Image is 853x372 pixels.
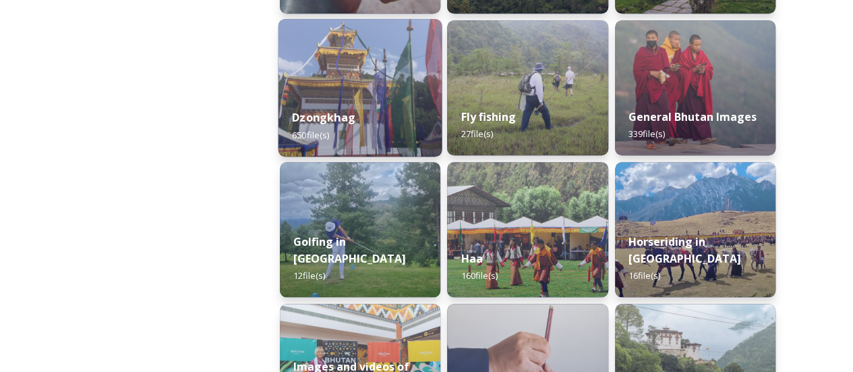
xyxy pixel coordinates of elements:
span: 12 file(s) [293,269,325,282]
strong: Fly fishing [461,109,515,124]
img: IMG_0877.jpeg [280,162,440,297]
img: Horseriding%2520in%2520Bhutan2.JPG [615,162,775,297]
strong: Haa [461,251,482,266]
img: Festival%2520Header.jpg [278,19,442,157]
span: 160 file(s) [461,269,497,282]
span: 27 file(s) [461,128,492,140]
img: Haa%2520Summer%2520Festival1.jpeg [447,162,608,297]
span: 16 file(s) [628,269,660,282]
img: by%2520Ugyen%2520Wangchuk14.JPG [447,20,608,155]
img: MarcusWestbergBhutanHiRes-23.jpg [615,20,775,155]
strong: General Bhutan Images [628,109,757,124]
strong: Horseriding in [GEOGRAPHIC_DATA] [628,234,741,266]
span: 650 file(s) [292,128,329,140]
strong: Dzongkhag [292,110,355,125]
strong: Golfing in [GEOGRAPHIC_DATA] [293,234,406,266]
span: 339 file(s) [628,128,665,140]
